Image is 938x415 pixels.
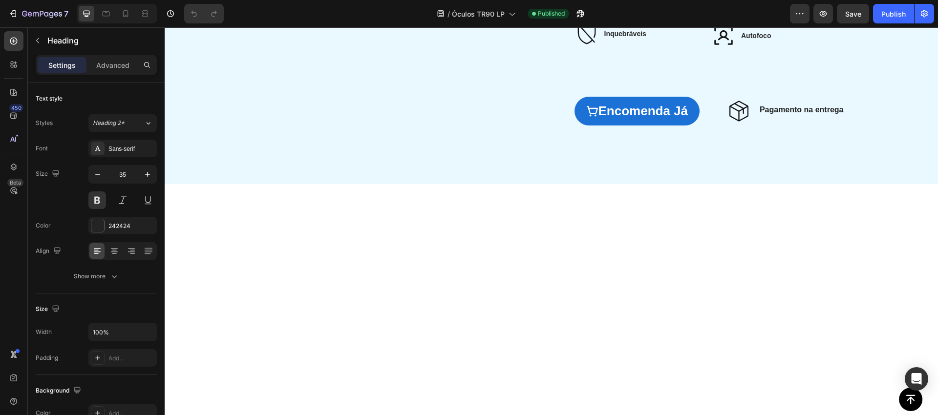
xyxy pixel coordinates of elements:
strong: encomenda já [434,76,524,91]
div: Size [36,167,62,181]
button: Publish [873,4,914,23]
p: Heading [47,35,153,46]
a: encomenda já [410,69,535,98]
div: Text style [36,94,63,103]
iframe: Design area [165,27,938,415]
div: Background [36,384,83,397]
div: Size [36,303,62,316]
button: Show more [36,268,157,285]
div: Add... [108,354,154,363]
div: Show more [74,271,119,281]
p: 7 [64,8,68,20]
div: Sans-serif [108,145,154,153]
button: 7 [4,4,73,23]
div: Color [36,221,51,230]
button: Save [837,4,869,23]
div: 450 [9,104,23,112]
span: Óculos TR90 LP [452,9,505,19]
p: Advanced [96,60,129,70]
div: Align [36,245,63,258]
div: 242424 [108,222,154,230]
div: Open Intercom Messenger [905,367,928,391]
div: Undo/Redo [184,4,224,23]
span: / [448,9,450,19]
strong: Pagamento na entrega [595,78,679,86]
span: Save [845,10,861,18]
button: Heading 2* [88,114,157,132]
div: Publish [881,9,906,19]
div: Width [36,328,52,336]
div: Font [36,144,48,153]
input: Auto [89,323,156,341]
p: Settings [48,60,76,70]
div: Beta [7,179,23,187]
div: Padding [36,353,58,362]
span: Published [538,9,565,18]
span: Heading 2* [93,119,125,127]
div: Styles [36,119,53,127]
